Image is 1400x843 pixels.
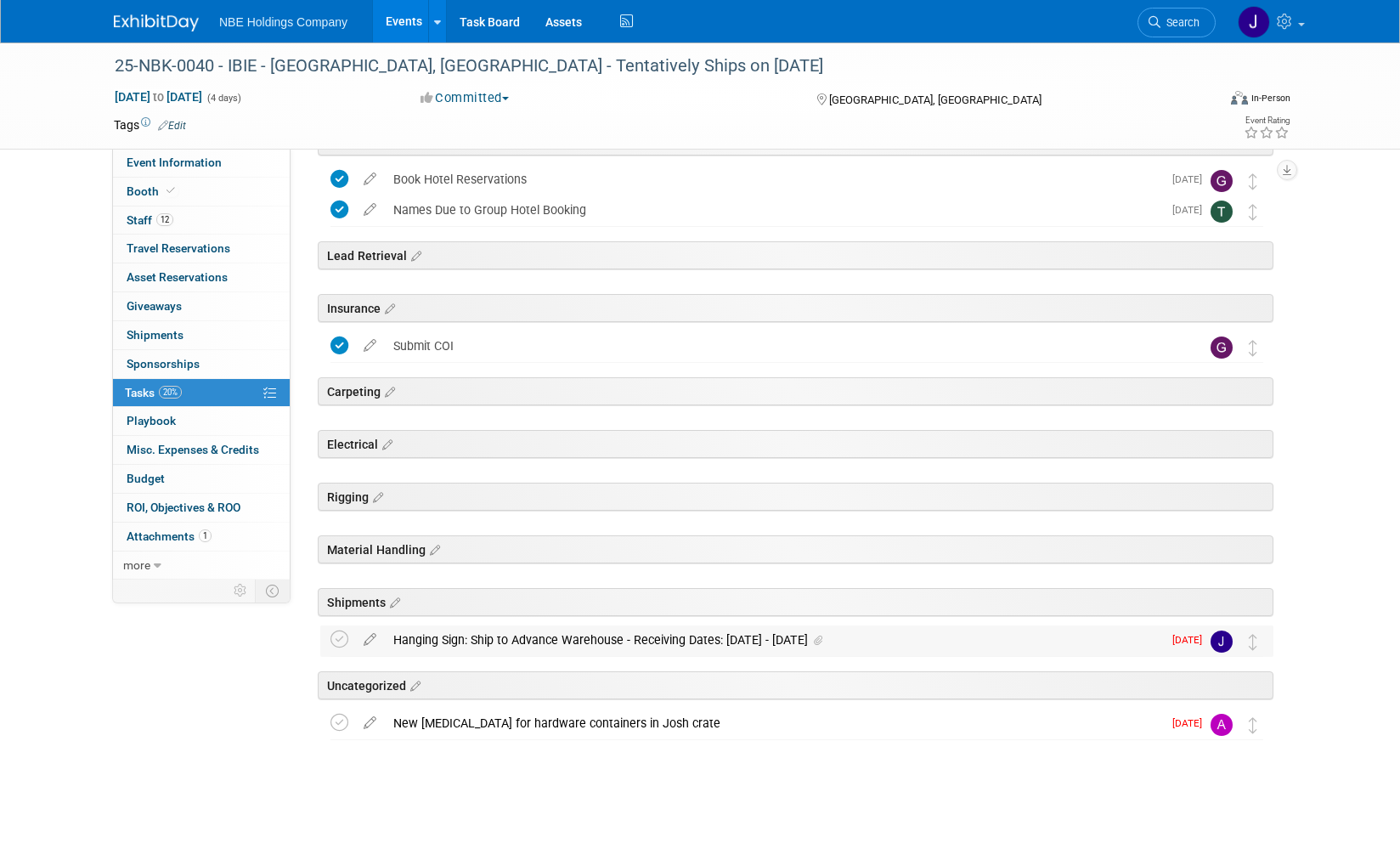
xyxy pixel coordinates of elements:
div: Shipments [318,588,1273,616]
i: Move task [1249,717,1257,733]
span: [DATE] [1172,634,1211,646]
span: Booth [127,184,178,198]
span: 1 [199,529,212,542]
span: [DATE] [1172,204,1211,216]
div: Names Due to Group Hotel Booking [385,195,1162,224]
a: Playbook [113,407,290,435]
a: edit [355,172,385,187]
a: edit [355,632,385,648]
a: Misc. Expenses & Credits [113,436,290,464]
span: Staff [127,213,173,227]
a: Tasks20% [113,379,290,407]
i: Move task [1249,634,1257,650]
span: Playbook [127,414,176,427]
span: Travel Reservations [127,241,230,255]
a: Edit sections [426,540,440,557]
img: Format-Inperson.png [1231,91,1248,105]
span: [DATE] [DATE] [114,89,203,105]
img: Tim Wiersma [1211,201,1233,223]
span: [DATE] [1172,173,1211,185]
a: Search [1137,8,1216,37]
a: Budget [113,465,290,493]
span: Tasks [125,386,182,399]
a: Attachments1 [113,523,290,551]
span: 20% [159,386,182,399]
span: Search [1160,16,1200,29]
a: Booth [113,178,290,206]
span: [GEOGRAPHIC_DATA], [GEOGRAPHIC_DATA] [829,93,1042,106]
a: edit [355,716,385,731]
div: Lead Retrieval [318,241,1273,269]
a: edit [355,338,385,354]
div: Hanging Sign: Ship to Advance Warehouse - Receiving Dates: [DATE] - [DATE] [385,625,1162,654]
div: Book Hotel Reservations [385,165,1162,194]
img: Andrew Church-Payton [1211,714,1233,736]
span: Event Information [127,156,222,169]
a: Shipments [113,321,290,349]
img: ExhibitDay [114,14,199,31]
img: Greg Laubacher [1211,337,1233,359]
a: Edit sections [369,488,383,505]
span: Giveaways [127,299,182,313]
div: Insurance [318,294,1273,322]
a: Staff12 [113,207,290,235]
a: Asset Reservations [113,263,290,291]
div: Uncategorized [318,671,1273,699]
a: Edit [158,120,186,132]
span: Asset Reservations [127,270,228,284]
a: Edit sections [406,676,421,693]
a: ROI, Objectives & ROO [113,494,290,522]
div: Submit COI [385,331,1177,360]
a: Travel Reservations [113,235,290,263]
div: Rigging [318,483,1273,511]
span: Sponsorships [127,357,200,371]
div: 25-NBK-0040 - IBIE - [GEOGRAPHIC_DATA], [GEOGRAPHIC_DATA] - Tentatively Ships on [DATE] [109,51,1190,82]
a: Edit sections [381,299,395,316]
span: NBE Holdings Company [219,15,347,29]
span: Attachments [127,529,212,543]
i: Move task [1249,204,1257,220]
i: Booth reservation complete [167,186,175,195]
td: Toggle Event Tabs [256,580,291,602]
a: more [113,552,290,580]
div: Event Format [1115,88,1290,114]
a: Edit sections [386,593,400,610]
a: Event Information [113,149,290,177]
a: edit [355,202,385,218]
a: Edit sections [407,246,421,263]
img: John Vargo [1238,6,1270,38]
span: ROI, Objectives & ROO [127,501,240,514]
span: Budget [127,472,165,485]
i: Move task [1249,340,1257,356]
td: Tags [114,116,186,133]
span: more [123,558,150,572]
i: Move task [1249,173,1257,190]
div: In-Person [1250,92,1290,105]
span: to [150,90,167,104]
div: Carpeting [318,377,1273,405]
div: Material Handling [318,535,1273,563]
div: Event Rating [1244,116,1290,125]
a: Giveaways [113,292,290,320]
a: Edit sections [381,382,395,399]
img: Greg Laubacher [1211,170,1233,192]
span: Shipments [127,328,183,342]
div: Electrical [318,430,1273,458]
span: [DATE] [1172,717,1211,729]
span: (4 days) [206,93,241,104]
button: Committed [415,89,516,107]
a: Edit sections [378,435,392,452]
span: 12 [156,213,173,226]
img: John Vargo [1211,631,1233,653]
td: Personalize Event Tab Strip [226,580,256,602]
span: Misc. Expenses & Credits [127,443,259,456]
a: Sponsorships [113,350,290,378]
div: New [MEDICAL_DATA] for hardware containers in Josh crate [385,709,1162,738]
